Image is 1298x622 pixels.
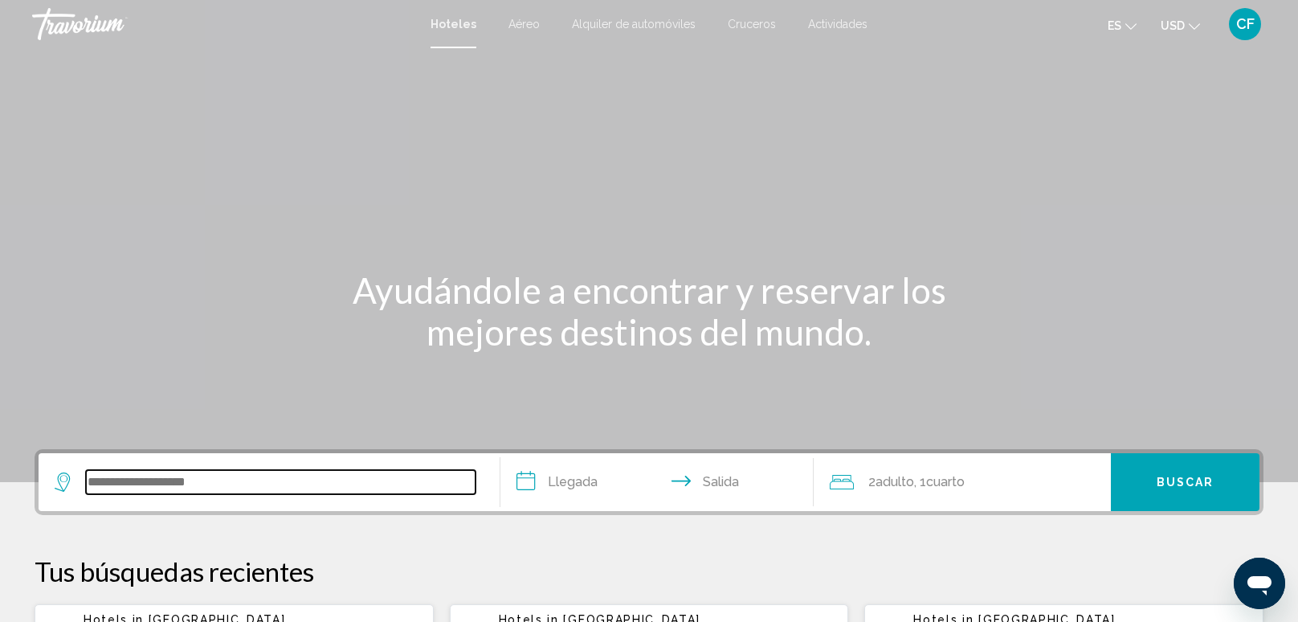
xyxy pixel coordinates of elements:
[1224,7,1266,41] button: User Menu
[1108,19,1121,32] span: es
[500,453,814,511] button: Check in and out dates
[348,269,950,353] h1: Ayudándole a encontrar y reservar los mejores destinos del mundo.
[868,471,914,493] span: 2
[728,18,776,31] a: Cruceros
[431,18,476,31] a: Hoteles
[1161,14,1200,37] button: Change currency
[1157,477,1214,489] span: Buscar
[1234,558,1285,609] iframe: Button to launch messaging window
[1161,19,1185,32] span: USD
[876,474,914,489] span: Adulto
[814,453,1111,511] button: Travelers: 2 adults, 0 children
[1236,16,1255,32] span: CF
[32,8,414,40] a: Travorium
[572,18,696,31] a: Alquiler de automóviles
[35,555,1263,587] p: Tus búsquedas recientes
[926,474,965,489] span: Cuarto
[1108,14,1137,37] button: Change language
[39,453,1259,511] div: Search widget
[508,18,540,31] a: Aéreo
[1111,453,1259,511] button: Buscar
[914,471,965,493] span: , 1
[808,18,867,31] a: Actividades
